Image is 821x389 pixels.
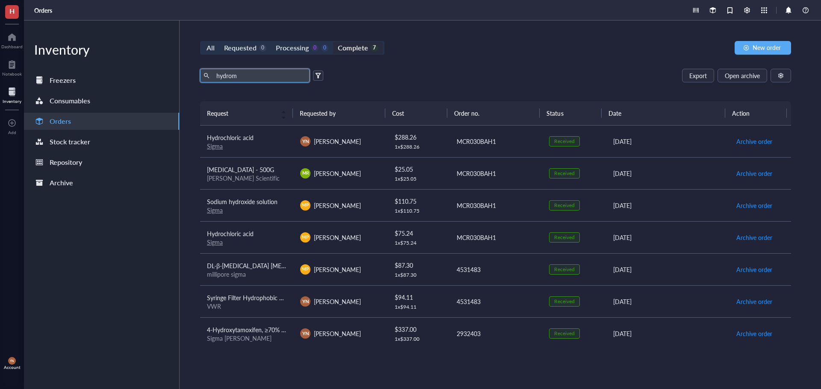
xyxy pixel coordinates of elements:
button: New order [735,41,791,55]
th: Order no. [447,101,540,125]
button: Archive order [736,135,773,148]
span: Archive order [736,169,772,178]
div: VWR [207,302,286,310]
span: [PERSON_NAME] [314,329,361,338]
button: Archive order [736,327,773,340]
div: $ 75.24 [395,228,443,238]
a: Orders [24,113,179,130]
div: Received [554,138,575,145]
div: $ 87.30 [395,260,443,270]
span: [MEDICAL_DATA] - 500G [207,165,274,174]
span: YN [302,137,309,145]
a: Sigma [207,206,223,214]
div: Orders [50,115,71,127]
a: Sigma [207,142,223,150]
span: [PERSON_NAME] [314,297,361,306]
div: $ 94.11 [395,292,443,302]
button: Export [682,69,714,82]
span: [PERSON_NAME] [314,265,361,274]
span: Hydrochloric acid [207,229,254,238]
div: $ 288.26 [395,132,443,142]
a: Freezers [24,72,179,89]
td: MCR030BAH1 [449,221,542,253]
div: 0 [259,44,266,52]
div: 7 [371,44,378,52]
span: [PERSON_NAME] [314,201,361,210]
div: [DATE] [613,201,722,210]
span: Hydrochloric acid [207,133,254,142]
td: MCR030BAH1 [449,126,542,158]
div: 1 x $ 25.05 [395,175,443,182]
div: Stock tracker [50,136,90,148]
div: 1 x $ 87.30 [395,272,443,278]
span: Archive order [736,201,772,210]
a: Inventory [3,85,21,104]
button: Archive order [736,295,773,308]
div: Received [554,202,575,209]
button: Archive order [736,263,773,276]
div: Received [554,298,575,305]
input: Find orders in table [213,69,306,82]
span: Request [207,108,276,118]
div: 0 [311,44,319,52]
span: MP [302,266,309,272]
div: [DATE] [613,329,722,338]
div: 0 [321,44,328,52]
span: Open archive [725,72,760,79]
div: 1 x $ 110.75 [395,208,443,214]
div: MCR030BAH1 [457,137,535,146]
div: MCR030BAH1 [457,169,535,178]
span: YN [302,298,309,305]
div: $ 25.05 [395,164,443,174]
td: 2932403 [449,317,542,349]
div: 1 x $ 288.26 [395,143,443,150]
a: Notebook [2,58,22,76]
button: Archive order [736,199,773,212]
span: Archive order [736,233,772,242]
span: Export [689,72,707,79]
div: Notebook [2,71,22,76]
div: 1 x $ 94.11 [395,304,443,310]
button: Open archive [718,69,767,82]
span: Sodium hydroxide solution [207,197,278,206]
td: 4531483 [449,285,542,317]
div: Inventory [3,99,21,104]
th: Requested by [293,101,386,125]
div: MCR030BAH1 [457,233,535,242]
div: 1 x $ 337.00 [395,336,443,342]
div: All [207,42,215,54]
div: millipore sigma [207,270,286,278]
div: Archive [50,177,73,189]
div: Requested [224,42,257,54]
span: [PERSON_NAME] [314,233,361,242]
div: Complete [338,42,368,54]
th: Action [725,101,787,125]
a: Repository [24,154,179,171]
div: Inventory [24,41,179,58]
div: $ 110.75 [395,196,443,206]
span: MP [302,234,309,240]
td: MCR030BAH1 [449,189,542,221]
a: Orders [34,6,54,14]
span: YN [302,330,309,337]
div: Freezers [50,74,76,86]
div: Received [554,234,575,241]
div: Received [554,330,575,337]
div: [DATE] [613,169,722,178]
button: Archive order [736,167,773,180]
div: [PERSON_NAME] Scientific [207,174,286,182]
th: Cost [385,101,447,125]
div: 4531483 [457,297,535,306]
a: Dashboard [1,30,23,49]
div: [DATE] [613,297,722,306]
div: Received [554,170,575,177]
span: New order [753,44,781,51]
div: [DATE] [613,233,722,242]
button: Archive order [736,231,773,244]
div: [DATE] [613,265,722,274]
div: 4531483 [457,265,535,274]
span: Archive order [736,329,772,338]
span: YN [10,359,14,363]
span: 4-Hydroxytamoxifen, ≥70% Z isomer (remainder primarily E-isomer) [207,325,385,334]
div: Received [554,266,575,273]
